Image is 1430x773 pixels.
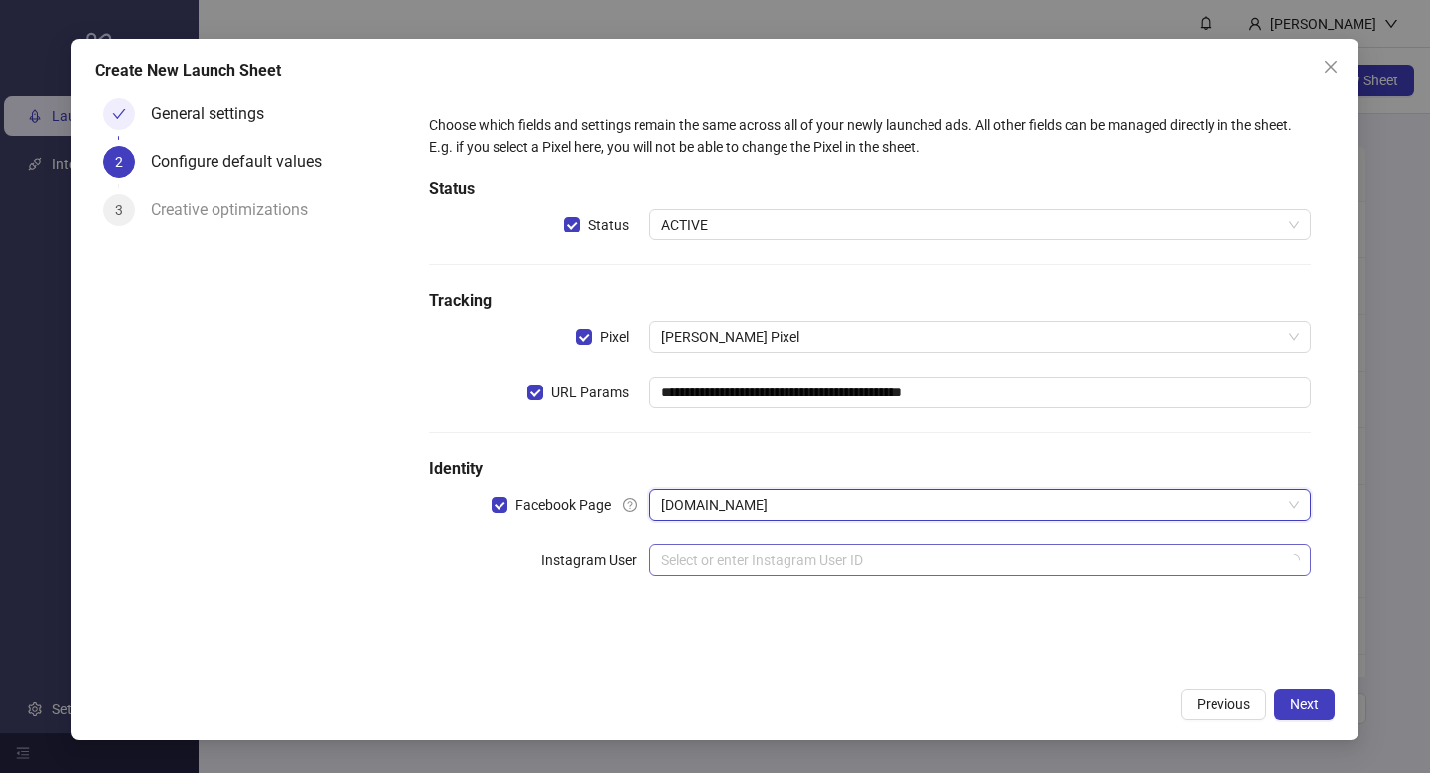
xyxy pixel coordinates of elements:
[429,457,1311,481] h5: Identity
[115,154,123,170] span: 2
[1181,689,1266,720] button: Previous
[1274,689,1335,720] button: Next
[151,146,338,178] div: Configure default values
[661,322,1299,352] span: Joshua Küssners Pixel
[1323,59,1339,75] span: close
[580,214,637,235] span: Status
[541,544,649,576] label: Instagram User
[661,210,1299,239] span: ACTIVE
[95,59,1335,82] div: Create New Launch Sheet
[429,289,1311,313] h5: Tracking
[1315,51,1347,82] button: Close
[1290,696,1319,712] span: Next
[429,114,1311,158] div: Choose which fields and settings remain the same across all of your newly launched ads. All other...
[112,107,126,121] span: check
[429,177,1311,201] h5: Status
[115,202,123,218] span: 3
[507,494,619,516] span: Facebook Page
[661,490,1299,520] span: Loonas.de
[151,194,324,226] div: Creative optimizations
[151,98,280,130] div: General settings
[1287,553,1301,567] span: loading
[543,382,637,403] span: URL Params
[592,326,637,348] span: Pixel
[623,498,637,512] span: question-circle
[1197,696,1250,712] span: Previous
